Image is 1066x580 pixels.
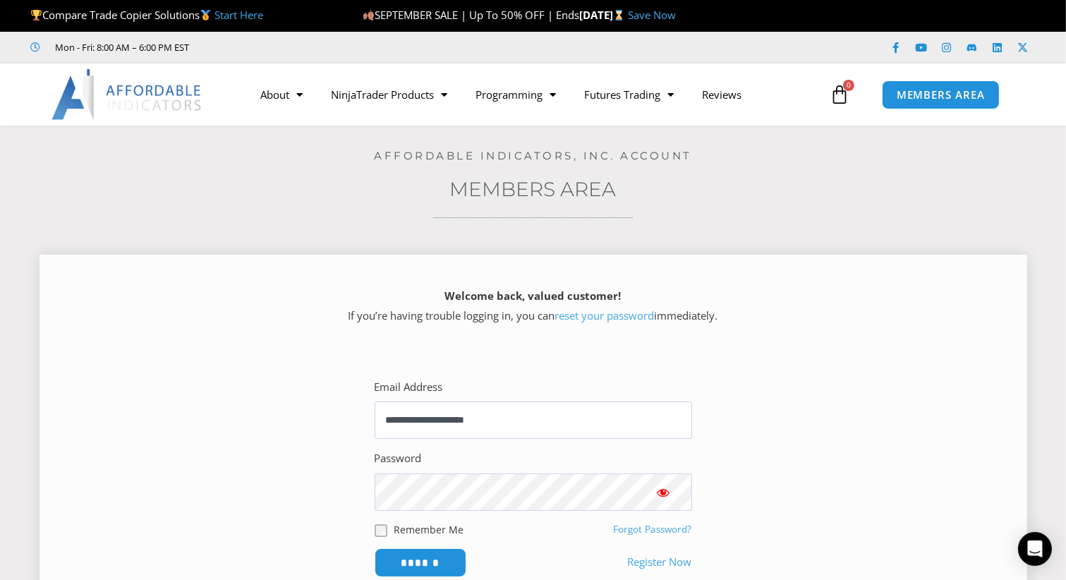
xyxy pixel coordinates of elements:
[555,308,655,322] a: reset your password
[445,289,622,303] strong: Welcome back, valued customer!
[1018,532,1052,566] div: Open Intercom Messenger
[808,74,871,115] a: 0
[214,8,263,22] a: Start Here
[461,78,570,111] a: Programming
[897,90,985,100] span: MEMBERS AREA
[210,40,421,54] iframe: Customer reviews powered by Trustpilot
[246,78,317,111] a: About
[52,69,203,120] img: LogoAI | Affordable Indicators – NinjaTrader
[374,149,692,162] a: Affordable Indicators, Inc. Account
[688,78,756,111] a: Reviews
[628,552,692,572] a: Register Now
[843,80,854,91] span: 0
[52,39,190,56] span: Mon - Fri: 8:00 AM – 6:00 PM EST
[64,286,1003,326] p: If you’re having trouble logging in, you can immediately.
[628,8,676,22] a: Save Now
[30,8,263,22] span: Compare Trade Copier Solutions
[614,523,692,536] a: Forgot Password?
[450,177,617,201] a: Members Area
[375,377,443,397] label: Email Address
[317,78,461,111] a: NinjaTrader Products
[614,10,624,20] img: ⌛
[200,10,211,20] img: 🥇
[363,10,374,20] img: 🍂
[394,522,464,537] label: Remember Me
[579,8,628,22] strong: [DATE]
[636,473,692,511] button: Show password
[363,8,579,22] span: SEPTEMBER SALE | Up To 50% OFF | Ends
[375,449,422,469] label: Password
[246,78,826,111] nav: Menu
[31,10,42,20] img: 🏆
[882,80,1000,109] a: MEMBERS AREA
[570,78,688,111] a: Futures Trading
